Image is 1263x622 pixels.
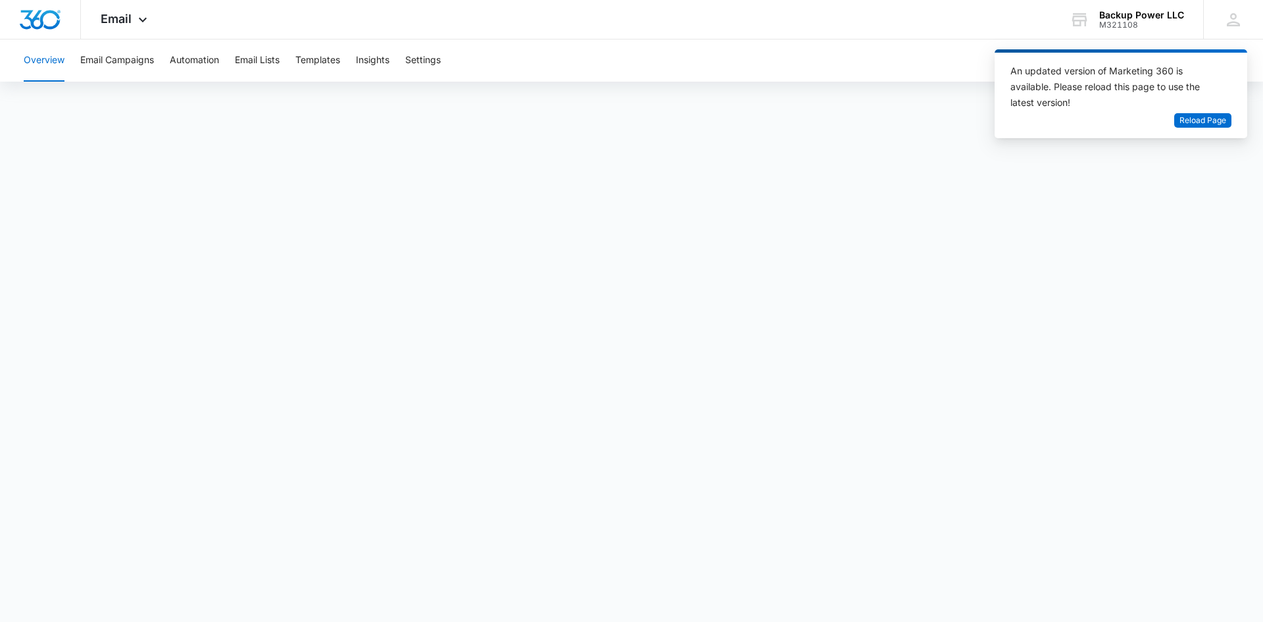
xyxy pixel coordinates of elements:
[1010,63,1216,111] div: An updated version of Marketing 360 is available. Please reload this page to use the latest version!
[405,39,441,82] button: Settings
[101,12,132,26] span: Email
[1174,113,1231,128] button: Reload Page
[1099,20,1184,30] div: account id
[1179,115,1226,127] span: Reload Page
[295,39,340,82] button: Templates
[80,39,154,82] button: Email Campaigns
[235,39,280,82] button: Email Lists
[170,39,219,82] button: Automation
[1099,10,1184,20] div: account name
[356,39,389,82] button: Insights
[24,39,64,82] button: Overview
